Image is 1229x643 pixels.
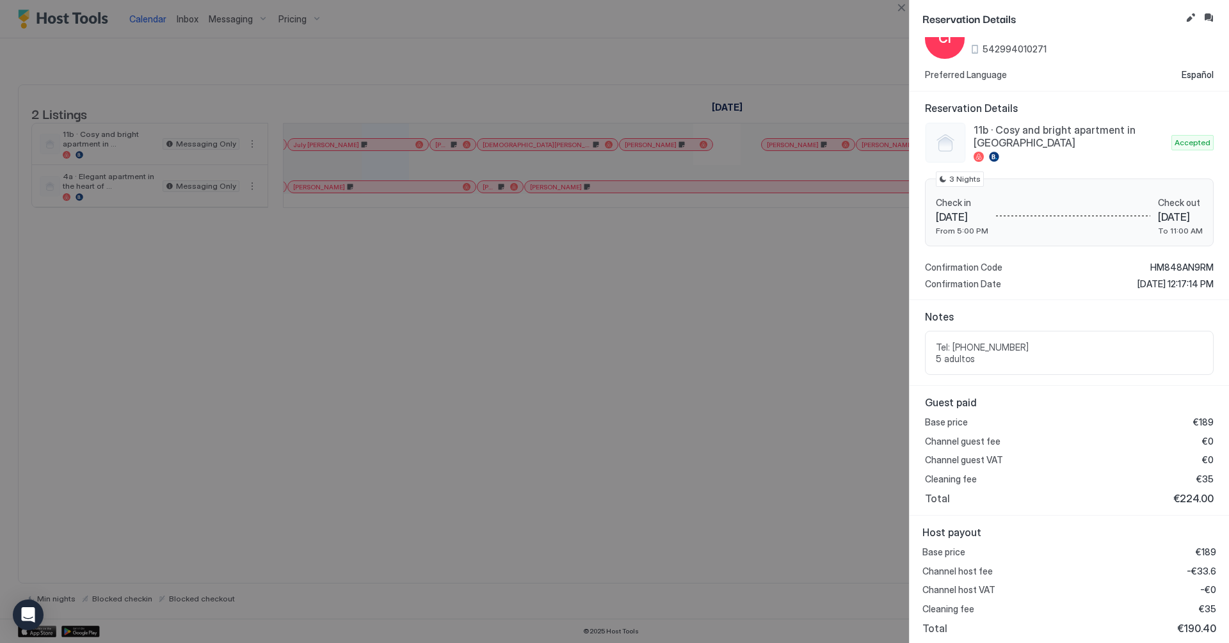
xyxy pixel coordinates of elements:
span: To 11:00 AM [1158,226,1203,235]
span: 3 Nights [949,173,981,185]
span: [DATE] [936,210,988,223]
span: €0 [1202,454,1214,466]
span: €224.00 [1173,492,1214,505]
span: Channel guest VAT [925,454,1003,466]
span: €190.40 [1177,622,1216,635]
span: Total [925,492,950,505]
span: Channel guest fee [925,436,1000,447]
span: Check in [936,197,988,209]
span: Reservation Details [922,10,1180,26]
span: Confirmation Code [925,262,1002,273]
span: Channel host fee [922,566,993,577]
span: CI [938,29,951,48]
span: Español [1182,69,1214,81]
button: Inbox [1201,10,1216,26]
span: 542994010271 [983,44,1047,55]
button: Edit reservation [1183,10,1198,26]
span: Base price [922,546,965,558]
span: Base price [925,417,968,428]
span: [DATE] 12:17:14 PM [1137,278,1214,290]
span: Notes [925,310,1214,323]
div: Open Intercom Messenger [13,599,44,630]
span: Channel host VAT [922,584,995,596]
span: Cleaning fee [922,603,974,615]
span: [DATE] [1158,210,1203,223]
span: Tel: [PHONE_NUMBER] 5 adultos [936,342,1203,364]
span: €35 [1199,603,1216,615]
span: -€0 [1200,584,1216,596]
span: Total [922,622,947,635]
span: €189 [1196,546,1216,558]
span: Host payout [922,526,1216,539]
span: €0 [1202,436,1214,447]
span: Accepted [1175,137,1210,148]
span: Reservation Details [925,102,1214,115]
span: Check out [1158,197,1203,209]
span: Cleaning fee [925,473,977,485]
span: HM848AN9RM [1150,262,1214,273]
span: Preferred Language [925,69,1007,81]
span: -€33.6 [1187,566,1216,577]
span: From 5:00 PM [936,226,988,235]
span: 11b · Cosy and bright apartment in [GEOGRAPHIC_DATA] [974,123,1166,149]
span: Guest paid [925,396,1214,409]
span: Confirmation Date [925,278,1001,290]
span: €35 [1196,473,1214,485]
span: €189 [1193,417,1214,428]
